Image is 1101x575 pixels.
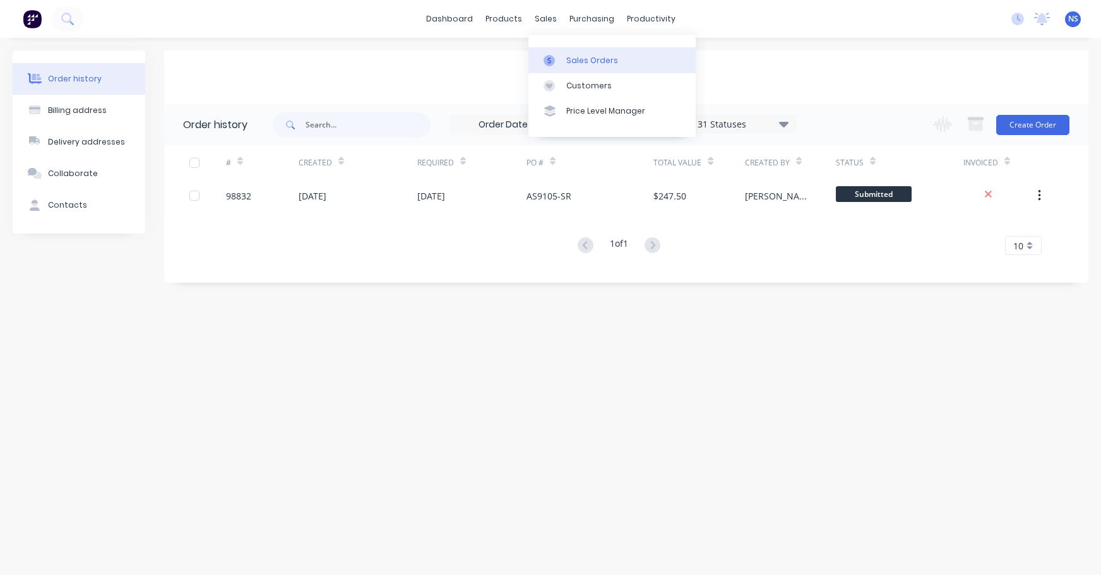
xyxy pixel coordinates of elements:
[963,145,1036,180] div: Invoiced
[13,126,145,158] button: Delivery addresses
[653,145,744,180] div: Total Value
[690,117,796,131] div: 31 Statuses
[48,199,87,211] div: Contacts
[527,145,654,180] div: PO #
[1068,13,1078,25] span: NS
[836,145,963,180] div: Status
[1013,239,1023,252] span: 10
[226,145,299,180] div: #
[527,189,571,203] div: AS9105-SR
[48,73,102,85] div: Order history
[48,136,125,148] div: Delivery addresses
[566,80,612,92] div: Customers
[226,157,231,169] div: #
[745,157,790,169] div: Created By
[13,158,145,189] button: Collaborate
[450,116,556,134] input: Order Date
[299,157,332,169] div: Created
[528,73,696,98] a: Customers
[610,237,628,255] div: 1 of 1
[528,98,696,124] a: Price Level Manager
[653,157,701,169] div: Total Value
[226,189,251,203] div: 98832
[745,189,811,203] div: [PERSON_NAME]
[13,63,145,95] button: Order history
[417,157,454,169] div: Required
[13,95,145,126] button: Billing address
[299,189,326,203] div: [DATE]
[13,189,145,221] button: Contacts
[420,9,479,28] a: dashboard
[566,105,645,117] div: Price Level Manager
[566,55,618,66] div: Sales Orders
[306,112,431,138] input: Search...
[963,157,998,169] div: Invoiced
[528,47,696,73] a: Sales Orders
[527,157,544,169] div: PO #
[836,157,864,169] div: Status
[48,168,98,179] div: Collaborate
[653,189,686,203] div: $247.50
[48,105,107,116] div: Billing address
[996,115,1069,135] button: Create Order
[745,145,836,180] div: Created By
[528,9,563,28] div: sales
[299,145,417,180] div: Created
[836,186,912,202] span: Submitted
[417,189,445,203] div: [DATE]
[417,145,527,180] div: Required
[479,9,528,28] div: products
[183,117,247,133] div: Order history
[621,9,682,28] div: productivity
[23,9,42,28] img: Factory
[563,9,621,28] div: purchasing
